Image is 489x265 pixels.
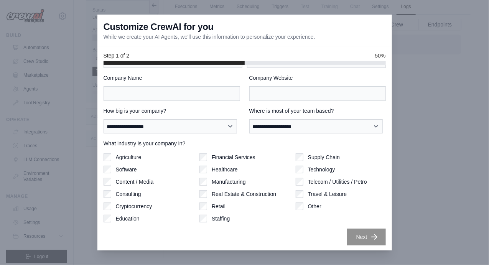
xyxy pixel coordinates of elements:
[308,190,347,198] label: Travel & Leisure
[104,52,130,59] span: Step 1 of 2
[212,178,246,186] label: Manufacturing
[212,153,255,161] label: Financial Services
[116,166,137,173] label: Software
[104,33,315,41] p: While we create your AI Agents, we'll use this information to personalize your experience.
[104,74,240,82] label: Company Name
[212,215,230,222] label: Staffing
[212,190,276,198] label: Real Estate & Construction
[308,166,335,173] label: Technology
[317,12,489,265] div: 聊天小工具
[249,107,386,115] label: Where is most of your team based?
[116,153,142,161] label: Agriculture
[308,153,340,161] label: Supply Chain
[104,107,240,115] label: How big is your company?
[104,140,386,147] label: What industry is your company in?
[116,215,140,222] label: Education
[104,21,214,33] h3: Customize CrewAI for you
[212,202,226,210] label: Retail
[116,202,152,210] label: Cryptocurrency
[308,178,367,186] label: Telecom / Utilities / Petro
[317,12,489,265] iframe: Chat Widget
[212,166,238,173] label: Healthcare
[308,202,321,210] label: Other
[116,190,141,198] label: Consulting
[249,74,386,82] label: Company Website
[116,178,154,186] label: Content / Media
